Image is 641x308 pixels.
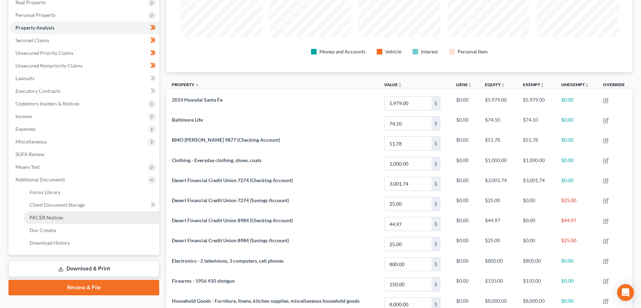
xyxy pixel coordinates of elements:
[451,234,479,254] td: $0.00
[384,137,432,150] input: 0.00
[384,82,402,87] a: Valueunfold_more
[517,154,556,174] td: $1,000.00
[10,72,159,85] a: Lawsuits
[172,237,289,243] span: Desert Financial Credit Union 8984 (Savings Account)
[10,59,159,72] a: Unsecured Nonpriority Claims
[384,117,432,130] input: 0.00
[479,234,518,254] td: $25.00
[30,240,70,246] span: Download History
[172,177,293,183] span: Desert Financial Credit Union 7274 (Checking Account)
[384,237,432,251] input: 0.00
[384,157,432,171] input: 0.00
[451,254,479,274] td: $0.00
[15,139,47,145] span: Miscellaneous
[432,258,440,271] div: $
[556,154,597,174] td: $0.00
[15,101,79,107] span: Codebtors Insiders & Notices
[15,177,65,182] span: Additional Documents
[556,114,597,134] td: $0.00
[172,298,360,304] span: Household Goods - Furniture, linens, kitchen supplies, miscellaneous household goods
[451,214,479,234] td: $0.00
[517,254,556,274] td: $800.00
[451,154,479,174] td: $0.00
[485,82,505,87] a: Equityunfold_more
[556,93,597,113] td: $0.00
[523,82,544,87] a: Exemptunfold_more
[479,254,518,274] td: $800.00
[585,83,589,87] i: unfold_more
[556,174,597,194] td: $0.00
[384,197,432,211] input: 0.00
[30,214,63,220] span: PACER Notices
[384,258,432,271] input: 0.00
[451,93,479,113] td: $0.00
[451,134,479,154] td: $0.00
[172,97,222,103] span: 2014 Hyundai Santa Fe
[451,174,479,194] td: $0.00
[172,137,280,143] span: BMO [PERSON_NAME] 9877 (Checking Account)
[8,261,159,277] a: Download & Print
[172,157,261,163] span: Clothing - Everyday clothing, shoes, coats
[10,47,159,59] a: Unsecured Priority Claims
[458,48,488,55] div: Personal Item
[15,63,83,69] span: Unsecured Nonpriority Claims
[8,280,159,295] a: Review & File
[479,93,518,113] td: $5,979.00
[501,83,505,87] i: unfold_more
[384,217,432,231] input: 0.00
[15,88,60,94] span: Executory Contracts
[479,174,518,194] td: $3,001.74
[24,211,159,224] a: PACER Notices
[432,237,440,251] div: $
[432,217,440,231] div: $
[24,186,159,199] a: Forms Library
[319,48,365,55] div: Money and Accounts
[384,177,432,191] input: 0.00
[556,234,597,254] td: $25.00
[617,284,634,301] div: Open Intercom Messenger
[172,117,203,123] span: Baltimore Life
[468,83,472,87] i: unfold_more
[384,97,432,110] input: 0.00
[30,227,57,233] span: Doc Creator
[556,274,597,294] td: $0.00
[15,12,56,18] span: Personal Property
[15,151,45,157] span: SOFA Review
[172,197,289,203] span: Desert Financial Credit Union 7274 (Savings Account)
[384,278,432,291] input: 0.00
[172,258,284,264] span: Electronics - 2 televisions, 3 computers, cell phones
[432,278,440,291] div: $
[556,194,597,214] td: $25.00
[432,97,440,110] div: $
[195,83,199,87] i: expand_less
[15,113,32,119] span: Income
[479,154,518,174] td: $1,000.00
[15,75,34,81] span: Lawsuits
[456,82,472,87] a: Liensunfold_more
[10,85,159,97] a: Executory Contracts
[421,48,438,55] div: Interest
[479,134,518,154] td: $51.78
[517,174,556,194] td: $3,001.74
[561,82,589,87] a: Unexemptunfold_more
[517,234,556,254] td: $0.00
[517,134,556,154] td: $51.78
[451,274,479,294] td: $0.00
[479,214,518,234] td: $44.97
[24,199,159,211] a: Client Document Storage
[432,137,440,150] div: $
[15,164,40,170] span: Means Test
[479,194,518,214] td: $25.00
[15,50,73,56] span: Unsecured Priority Claims
[10,148,159,161] a: SOFA Review
[15,25,54,31] span: Property Analysis
[556,134,597,154] td: $0.00
[540,83,544,87] i: unfold_more
[432,177,440,191] div: $
[24,237,159,249] a: Download History
[451,194,479,214] td: $0.00
[432,117,440,130] div: $
[24,224,159,237] a: Doc Creator
[385,48,401,55] div: Vehicle
[517,93,556,113] td: $5,979.00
